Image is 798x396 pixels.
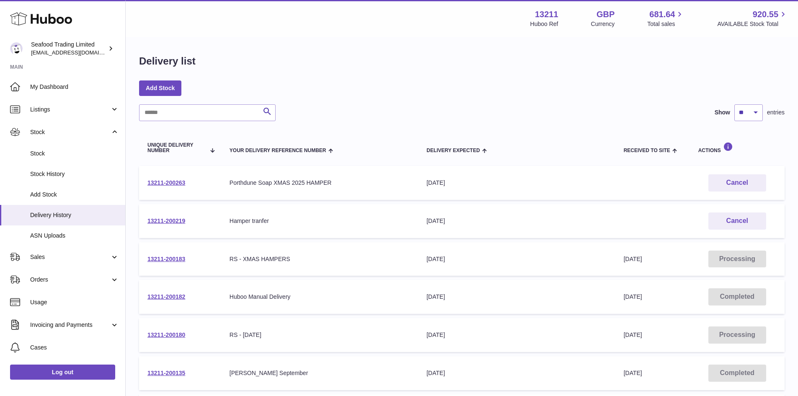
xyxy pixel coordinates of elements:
span: Sales [30,253,110,261]
div: [DATE] [426,179,607,187]
a: Log out [10,365,115,380]
img: online@rickstein.com [10,42,23,55]
span: [DATE] [624,331,642,338]
span: Stock History [30,170,119,178]
span: [DATE] [624,293,642,300]
div: [DATE] [426,331,607,339]
div: RS - XMAS HAMPERS [230,255,410,263]
div: Huboo Manual Delivery [230,293,410,301]
div: Seafood Trading Limited [31,41,106,57]
span: AVAILABLE Stock Total [717,20,788,28]
div: [PERSON_NAME] September [230,369,410,377]
a: 13211-200183 [147,256,185,262]
span: Delivery Expected [426,148,480,153]
span: Usage [30,298,119,306]
span: [EMAIL_ADDRESS][DOMAIN_NAME] [31,49,123,56]
span: [DATE] [624,256,642,262]
a: 13211-200135 [147,370,185,376]
div: Actions [698,142,776,153]
span: Add Stock [30,191,119,199]
a: 13211-200180 [147,331,185,338]
span: 681.64 [649,9,675,20]
div: [DATE] [426,217,607,225]
a: 920.55 AVAILABLE Stock Total [717,9,788,28]
button: Cancel [708,174,766,192]
span: Delivery History [30,211,119,219]
span: Invoicing and Payments [30,321,110,329]
span: Unique Delivery Number [147,142,205,153]
div: [DATE] [426,255,607,263]
span: Orders [30,276,110,284]
span: Stock [30,150,119,158]
span: Received to Site [624,148,670,153]
span: Cases [30,344,119,352]
a: 681.64 Total sales [647,9,684,28]
div: Currency [591,20,615,28]
a: 13211-200182 [147,293,185,300]
div: Porthdune Soap XMAS 2025 HAMPER [230,179,410,187]
div: Huboo Ref [530,20,558,28]
strong: GBP [597,9,615,20]
a: Add Stock [139,80,181,96]
span: My Dashboard [30,83,119,91]
strong: 13211 [535,9,558,20]
button: Cancel [708,212,766,230]
span: ASN Uploads [30,232,119,240]
a: 13211-200219 [147,217,185,224]
span: Total sales [647,20,684,28]
span: Stock [30,128,110,136]
span: Your Delivery Reference Number [230,148,326,153]
span: Listings [30,106,110,114]
div: [DATE] [426,369,607,377]
h1: Delivery list [139,54,196,68]
div: Hamper tranfer [230,217,410,225]
span: entries [767,109,785,116]
div: [DATE] [426,293,607,301]
a: 13211-200263 [147,179,185,186]
div: RS - [DATE] [230,331,410,339]
span: [DATE] [624,370,642,376]
span: 920.55 [753,9,778,20]
label: Show [715,109,730,116]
